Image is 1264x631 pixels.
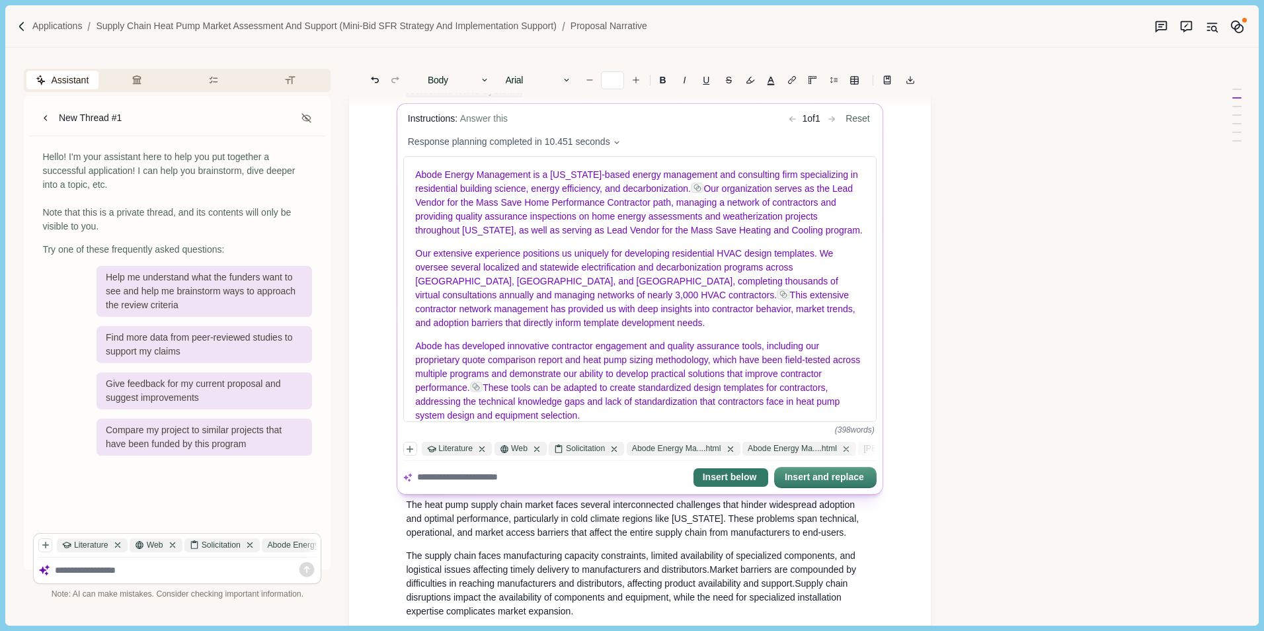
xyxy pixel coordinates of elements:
[416,249,841,301] span: Our extensive experience positions us uniquely for developing residential HVAC design templates. ...
[82,21,96,32] img: Forward slash icon
[422,442,492,456] div: Literature
[406,499,861,538] span: The heat pump supply chain market faces several interconnected challenges that hinder widespread ...
[703,75,709,85] u: U
[97,266,312,317] div: Help me understand what the funders want to see and help me brainstorm ways to approach the revie...
[784,112,842,126] div: 1 of 1
[408,136,610,149] span: Response planning completed in 10.451 seconds
[742,442,856,456] div: Abode Energy Ma....html
[494,442,547,456] div: Web
[557,21,571,32] img: Forward slash icon
[96,19,556,33] a: Supply Chain Heat Pump Market Assessment and Support (Mini-Bid SFR Strategy and Implementation Su...
[184,538,260,552] div: Solicitation
[693,468,768,487] button: Insert below
[696,71,717,89] button: U
[416,341,863,394] span: Abode has developed innovative contractor engagement and quality assurance tools, including our p...
[775,468,875,487] button: Insert and replace
[33,589,321,601] div: Note: AI can make mistakes. Consider checking important information.
[901,71,920,89] button: Export to docx
[16,21,28,32] img: Forward slash icon
[859,442,974,456] div: [PERSON_NAME]...x.pdf
[842,112,875,126] button: Reset
[42,150,312,233] div: Hello! I'm your assistant here to help you put together a successful application! I can help you ...
[726,75,732,85] s: S
[262,538,375,552] div: Abode Energy Ma....html
[416,170,861,194] span: Abode Energy Management is a [US_STATE]-based energy management and consulting firm specializing ...
[32,19,83,33] a: Applications
[878,71,896,89] button: Line height
[416,383,843,421] span: These tools can be adapted to create standardized design templates for contractors, addressing th...
[42,243,312,257] div: Try one of these frequently asked questions:
[675,71,693,89] button: I
[580,71,599,89] button: Decrease font size
[571,19,647,33] a: Proposal Narrative
[366,71,384,89] button: Undo
[803,71,822,89] button: Adjust margins
[57,538,127,552] div: Literature
[421,71,496,89] button: Body
[416,290,858,329] span: This extensive contractor network management has provided us with deep insights into contractor b...
[51,73,89,87] span: Assistant
[130,538,182,552] div: Web
[498,71,578,89] button: Arial
[97,419,312,456] div: Compare my project to similar projects that have been funded by this program
[406,564,859,589] span: Market barriers are compounded by difficulties in reaching manufacturers and distributors, affect...
[406,550,857,575] span: The supply chain faces manufacturing capacity constraints, limited availability of specialized co...
[783,71,801,89] button: Line height
[460,114,508,124] span: Answer this
[97,326,312,363] div: Find more data from peer-reviewed studies to support my claims
[406,114,458,124] span: Instructions:
[627,71,645,89] button: Increase font size
[549,442,625,456] div: Solicitation
[719,71,738,89] button: S
[652,71,673,89] button: B
[627,442,740,456] div: Abode Energy Ma....html
[845,71,863,89] button: Line height
[824,71,843,89] button: Line height
[684,75,686,85] i: I
[408,136,621,149] button: Response planning completed in 10.451 seconds
[386,71,405,89] button: Redo
[835,425,877,437] div: ( 398 word s )
[59,111,122,125] div: New Thread #1
[406,578,850,616] span: Supply chain disruptions impact the availability of components and equipment, while the need for ...
[660,75,666,85] b: B
[97,372,312,409] div: Give feedback for my current proposal and suggest improvements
